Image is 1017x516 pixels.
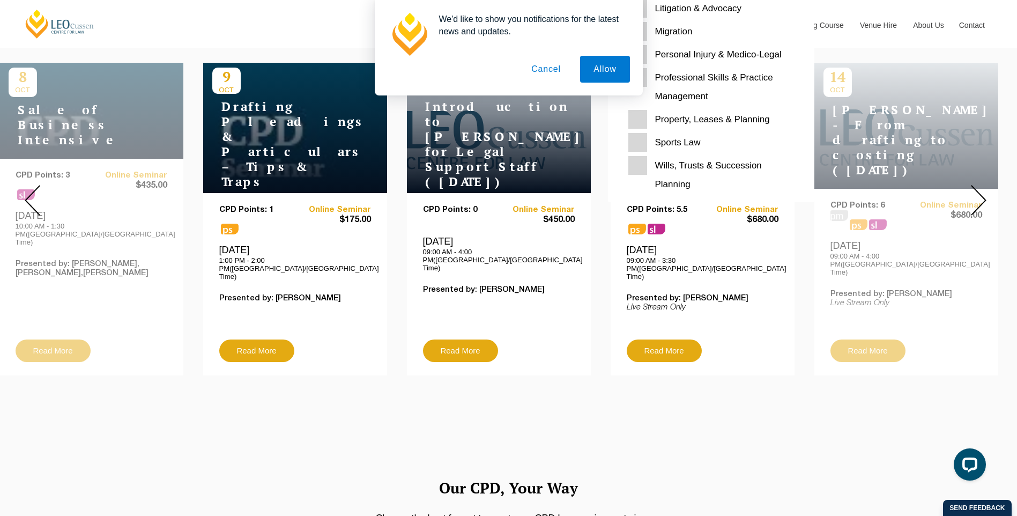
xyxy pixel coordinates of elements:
label: Sports Law [628,133,794,152]
span: ps [221,224,239,234]
iframe: LiveChat chat widget [945,444,990,489]
a: Read More [219,340,294,362]
span: $450.00 [499,215,575,226]
button: Cancel [518,56,574,83]
p: CPD Points: 1 [219,205,295,215]
p: Presented by: [PERSON_NAME] [627,294,778,303]
h2: Our CPD, Your Way [203,475,814,501]
p: 09:00 AM - 3:30 PM([GEOGRAPHIC_DATA]/[GEOGRAPHIC_DATA] Time) [627,256,778,281]
div: [DATE] [627,244,778,281]
p: Presented by: [PERSON_NAME] [423,285,575,294]
span: sl [648,224,665,234]
a: Online Seminar [702,205,778,215]
img: notification icon [388,13,430,56]
p: Presented by: [PERSON_NAME] [219,294,371,303]
p: 09:00 AM - 4:00 PM([GEOGRAPHIC_DATA]/[GEOGRAPHIC_DATA] Time) [423,248,575,272]
label: Property, Leases & Planning [628,110,794,129]
p: Live Stream Only [627,303,778,312]
span: $175.00 [295,215,371,226]
p: 1:00 PM - 2:00 PM([GEOGRAPHIC_DATA]/[GEOGRAPHIC_DATA] Time) [219,256,371,281]
img: Next [971,185,986,216]
p: CPD Points: 5.5 [627,205,703,215]
p: CPD Points: 0 [423,205,499,215]
label: Wills, Trusts & Succession Planning [628,156,794,194]
div: [DATE] [423,235,575,272]
button: Allow [580,56,629,83]
span: $680.00 [702,215,778,226]
a: Read More [627,340,702,362]
a: Online Seminar [295,205,371,215]
h4: Drafting Pleadings & Particulars – Tips & Traps [212,99,346,189]
div: We'd like to show you notifications for the latest news and updates. [430,13,630,38]
h4: Introduction to [PERSON_NAME] for Legal Support Staff ([DATE]) [416,99,550,189]
a: Read More [423,340,498,362]
img: Prev [25,185,40,216]
div: [DATE] [219,244,371,281]
a: Online Seminar [499,205,575,215]
span: ps [628,224,646,234]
